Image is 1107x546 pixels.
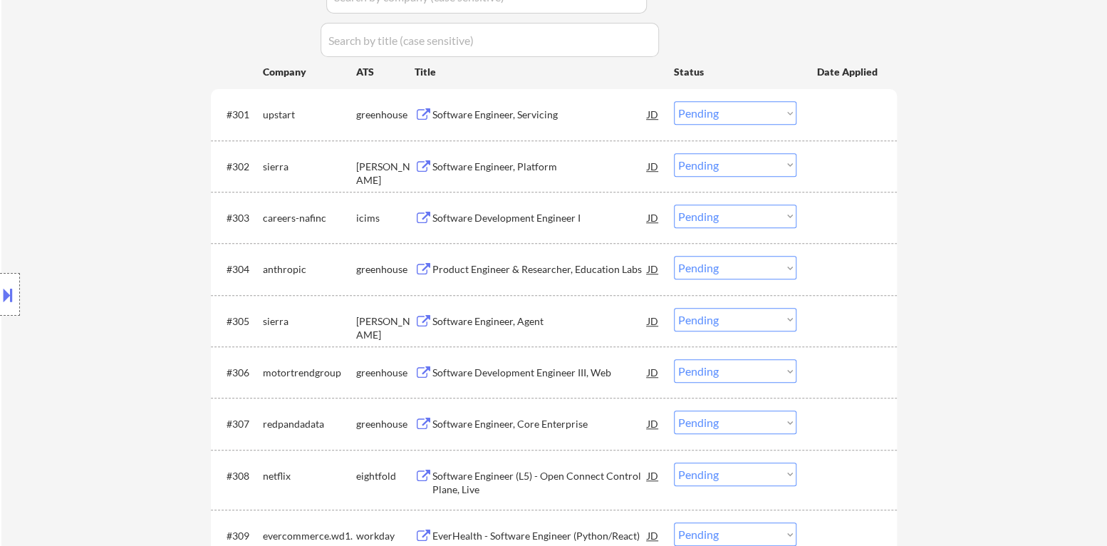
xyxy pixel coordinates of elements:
div: eightfold [356,469,415,483]
div: Company [263,65,356,79]
div: JD [646,463,660,488]
div: greenhouse [356,366,415,380]
div: JD [646,153,660,179]
div: Software Engineer (L5) - Open Connect Control Plane, Live [432,469,648,497]
div: greenhouse [356,417,415,431]
div: Software Engineer, Servicing [432,108,648,122]
div: sierra [263,314,356,329]
div: redpandadata [263,417,356,431]
input: Search by title (case sensitive) [321,23,659,57]
div: Software Development Engineer III, Web [432,366,648,380]
div: [PERSON_NAME] [356,314,415,342]
div: Software Engineer, Core Enterprise [432,417,648,431]
div: JD [646,205,660,230]
div: Software Engineer, Platform [432,160,648,174]
div: Title [415,65,660,79]
div: anthropic [263,262,356,277]
div: [PERSON_NAME] [356,160,415,187]
div: Product Engineer & Researcher, Education Labs [432,262,648,277]
div: #309 [227,529,251,543]
div: upstart [263,108,356,122]
div: Date Applied [817,65,880,79]
div: JD [646,411,660,436]
div: greenhouse [356,108,415,122]
div: icims [356,211,415,225]
div: careers-nafinc [263,211,356,225]
div: greenhouse [356,262,415,277]
div: Software Development Engineer I [432,211,648,225]
div: motortrendgroup [263,366,356,380]
div: JD [646,359,660,385]
div: JD [646,308,660,334]
div: ATS [356,65,415,79]
div: Software Engineer, Agent [432,314,648,329]
div: JD [646,101,660,127]
div: sierra [263,160,356,174]
div: netflix [263,469,356,483]
div: JD [646,256,660,282]
div: Status [674,58,796,84]
div: workday [356,529,415,543]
